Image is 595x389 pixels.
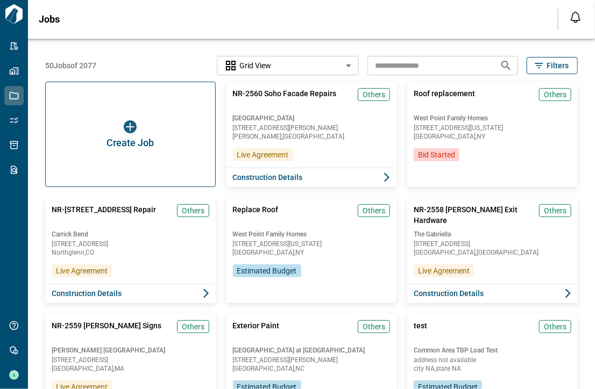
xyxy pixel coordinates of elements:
[414,241,571,247] span: [STREET_ADDRESS]
[414,88,475,110] span: Roof replacement
[52,320,161,342] span: NR-2559 [PERSON_NAME] Signs
[52,230,209,239] span: Carrick Bend
[414,357,571,363] span: address not available
[363,205,385,216] span: Others
[544,321,566,332] span: Others
[52,249,209,256] span: Northglenn , CO
[414,114,571,123] span: West Point Family Homes
[52,357,209,363] span: [STREET_ADDRESS]
[414,320,427,342] span: test
[233,249,391,256] span: [GEOGRAPHIC_DATA] , NY
[544,205,566,216] span: Others
[233,204,279,226] span: Replace Roof
[52,288,122,299] span: Construction Details
[233,365,391,372] span: [GEOGRAPHIC_DATA] , NC
[495,55,517,76] button: Search jobs
[414,365,571,372] span: city NA , state NA
[239,60,271,71] span: Grid View
[217,55,359,77] div: Without label
[233,133,391,140] span: [PERSON_NAME] , [GEOGRAPHIC_DATA]
[233,346,391,355] span: [GEOGRAPHIC_DATA] at [GEOGRAPHIC_DATA]
[233,172,303,183] span: Construction Details
[124,120,137,133] img: icon button
[407,284,578,303] button: Construction Details
[233,125,391,131] span: [STREET_ADDRESS][PERSON_NAME]
[52,365,209,372] span: [GEOGRAPHIC_DATA] , MA
[107,138,154,148] span: Create Job
[56,265,108,276] span: Live Agreement
[233,88,337,110] span: NR-2560 Soho Facade Repairs
[182,205,204,216] span: Others
[418,265,470,276] span: Live Agreement
[414,230,571,239] span: The Gabriella
[233,320,280,342] span: Exterior Paint
[233,241,391,247] span: [STREET_ADDRESS][US_STATE]
[52,204,156,226] span: NR-[STREET_ADDRESS] Repair
[363,321,385,332] span: Others
[418,149,455,160] span: Bid Started
[237,149,289,160] span: Live Agreement
[52,241,209,247] span: [STREET_ADDRESS]
[567,9,584,26] button: Open notification feed
[527,57,578,74] button: Filters
[414,346,571,355] span: Common Area TBP Load Test
[237,265,297,276] span: Estimated Budget
[182,321,204,332] span: Others
[233,230,391,239] span: West Point Family Homes
[414,204,535,226] span: NR-2558 [PERSON_NAME] Exit Hardware
[39,14,60,25] span: Jobs
[226,168,397,187] button: Construction Details
[414,125,571,131] span: [STREET_ADDRESS][US_STATE]
[45,284,216,303] button: Construction Details
[52,346,209,355] span: [PERSON_NAME] [GEOGRAPHIC_DATA]
[233,357,391,363] span: [STREET_ADDRESS][PERSON_NAME]
[414,133,571,140] span: [GEOGRAPHIC_DATA] , NY
[233,114,391,123] span: [GEOGRAPHIC_DATA]
[363,89,385,100] span: Others
[544,89,566,100] span: Others
[547,60,569,71] span: Filters
[45,60,96,71] span: 50 Jobs of 2077
[414,249,571,256] span: [GEOGRAPHIC_DATA] , [GEOGRAPHIC_DATA]
[414,288,484,299] span: Construction Details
